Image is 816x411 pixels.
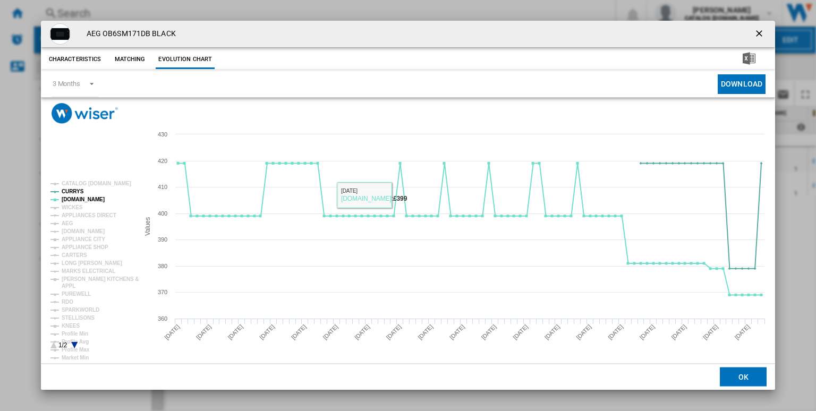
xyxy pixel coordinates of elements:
tspan: [DATE] [321,323,339,341]
text: 1/2 [58,341,67,349]
tspan: LONG [PERSON_NAME] [62,260,122,266]
tspan: [DATE] [195,323,212,341]
button: Characteristics [46,50,104,69]
tspan: [DATE] [385,323,403,341]
tspan: 370 [158,289,167,295]
img: logo_wiser_300x94.png [52,103,118,124]
tspan: PUREWELL [62,291,91,297]
h4: AEG OB6SM171DB BLACK [81,29,176,39]
tspan: 390 [158,236,167,243]
ng-md-icon: getI18NText('BUTTONS.CLOSE_DIALOG') [754,28,767,41]
tspan: 360 [158,315,167,322]
div: 3 Months [53,80,80,88]
tspan: [DATE] [290,323,308,341]
tspan: [DATE] [512,323,529,341]
tspan: [DATE] [607,323,624,341]
tspan: CURRYS [62,189,84,194]
tspan: [DATE] [416,323,434,341]
tspan: 410 [158,184,167,190]
tspan: [DATE] [226,323,244,341]
tspan: Profile Min [62,331,88,337]
tspan: [DOMAIN_NAME] [62,228,105,234]
tspan: [DATE] [575,323,592,341]
tspan: SPARKWORLD [62,307,99,313]
tspan: RDO [62,299,73,305]
img: aeg_ob6sm171db_1349736_34-0100-0296.png [49,23,71,45]
tspan: [DATE] [639,323,656,341]
button: OK [720,367,767,387]
tspan: APPL [62,283,75,289]
tspan: Market Avg [62,363,89,369]
tspan: [DATE] [353,323,371,341]
tspan: WICKES [62,204,83,210]
tspan: [DATE] [733,323,751,341]
img: excel-24x24.png [743,52,755,65]
tspan: [PERSON_NAME] KITCHENS & [62,276,139,282]
md-dialog: Product popup [41,21,775,390]
tspan: [DATE] [258,323,276,341]
tspan: APPLIANCES DIRECT [62,212,116,218]
button: Download [718,74,766,94]
tspan: MARKS ELECTRICAL [62,268,115,274]
tspan: 420 [158,158,167,164]
tspan: Market Min [62,355,89,361]
tspan: Profile Max [62,347,90,353]
tspan: CATALOG [DOMAIN_NAME] [62,181,131,186]
tspan: [DOMAIN_NAME] [62,196,105,202]
tspan: 380 [158,263,167,269]
button: Download in Excel [726,50,772,69]
button: getI18NText('BUTTONS.CLOSE_DIALOG') [750,23,771,45]
tspan: CARTERS [62,252,87,258]
tspan: APPLIANCE CITY [62,236,105,242]
tspan: [DATE] [448,323,466,341]
tspan: 430 [158,131,167,138]
tspan: STELLISONS [62,315,95,321]
tspan: KNEES [62,323,80,329]
tspan: Values [143,217,151,236]
button: Evolution chart [156,50,215,69]
tspan: AEG [62,220,73,226]
tspan: [DATE] [670,323,687,341]
tspan: [DATE] [163,323,181,341]
tspan: [DATE] [702,323,719,341]
tspan: Profile Avg [62,339,89,345]
tspan: APPLIANCE SHOP [62,244,108,250]
button: Matching [106,50,153,69]
tspan: [DATE] [543,323,561,341]
tspan: [DATE] [480,323,497,341]
tspan: 400 [158,210,167,217]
